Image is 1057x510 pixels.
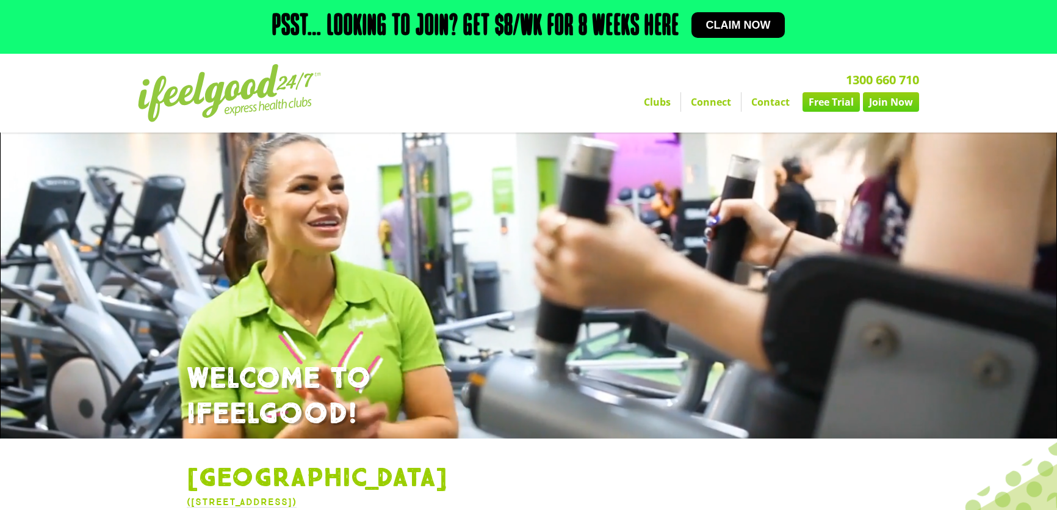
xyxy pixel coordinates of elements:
span: Claim now [706,20,771,31]
a: Clubs [634,92,680,112]
nav: Menu [416,92,919,112]
a: Free Trial [803,92,860,112]
h2: Psst… Looking to join? Get $8/wk for 8 weeks here [272,12,679,42]
a: Contact [741,92,799,112]
a: Join Now [863,92,919,112]
h1: [GEOGRAPHIC_DATA] [187,463,870,495]
a: ([STREET_ADDRESS]) [187,496,297,508]
a: 1300 660 710 [846,71,919,88]
h1: WELCOME TO IFEELGOOD! [187,362,870,432]
a: Connect [681,92,741,112]
a: Claim now [691,12,785,38]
